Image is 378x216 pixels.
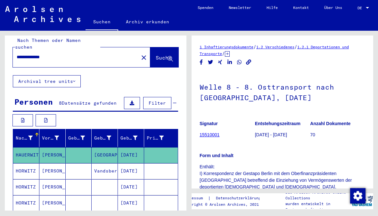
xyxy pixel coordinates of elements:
[285,189,350,201] p: Die Arolsen Archives Online-Collections
[118,163,144,179] mat-cell: [DATE]
[200,132,219,137] a: 15510001
[144,129,178,147] mat-header-cell: Prisoner #
[39,147,66,163] mat-cell: [PERSON_NAME]
[94,133,119,143] div: Geburt‏
[350,188,366,204] img: Zustimmung ändern
[120,133,145,143] div: Geburtsdatum
[59,100,62,106] span: 8
[92,147,118,163] mat-cell: [GEOGRAPHIC_DATA]
[200,72,365,111] h1: Welle 8 - 8. Osttransport nach [GEOGRAPHIC_DATA], [DATE]
[217,58,224,66] button: Share on Xing
[15,37,81,50] mat-label: Nach Themen oder Namen suchen
[310,132,365,138] p: 70
[357,6,365,10] span: DE
[86,14,118,31] a: Suchen
[13,147,39,163] mat-cell: HAUERWITZ
[39,195,66,211] mat-cell: [PERSON_NAME]
[137,51,150,64] button: Clear
[226,58,233,66] button: Share on LinkedIn
[140,54,148,61] mat-icon: close
[183,195,268,202] div: |
[14,96,53,108] div: Personen
[143,97,171,109] button: Filter
[245,58,252,66] button: Copy link
[255,132,310,138] p: [DATE] - [DATE]
[94,135,111,141] div: Geburt‏
[39,129,66,147] mat-header-cell: Vorname
[147,135,164,141] div: Prisoner #
[156,54,172,61] span: Suche
[5,6,80,22] img: Arolsen_neg.svg
[200,121,218,126] b: Signatur
[118,179,144,195] mat-cell: [DATE]
[350,188,365,203] div: Zustimmung ändern
[42,135,59,141] div: Vorname
[68,135,85,141] div: Geburtsname
[13,163,39,179] mat-cell: HORWITZ
[118,129,144,147] mat-header-cell: Geburtsdatum
[42,133,67,143] div: Vorname
[255,121,300,126] b: Entstehungszeitraum
[183,202,268,207] p: Copyright © Arolsen Archives, 2021
[68,133,93,143] div: Geburtsname
[13,75,81,87] button: Archival tree units
[183,195,208,202] a: Impressum
[198,58,205,66] button: Share on Facebook
[13,129,39,147] mat-header-cell: Nachname
[39,163,66,179] mat-cell: [PERSON_NAME]
[200,164,365,204] p: Enthält: I) Korrespondenz der Gestapo Berlin mit dem Oberfinanzpräsidenten [GEOGRAPHIC_DATA] betr...
[294,44,297,50] span: /
[118,14,177,29] a: Archiv erkunden
[285,201,350,212] p: wurden entwickelt in Partnerschaft mit
[13,195,39,211] mat-cell: HORWITZ
[92,129,118,147] mat-header-cell: Geburt‏
[200,153,234,158] b: Form und Inhalt
[66,129,92,147] mat-header-cell: Geburtsname
[118,195,144,211] mat-cell: [DATE]
[120,135,137,141] div: Geburtsdatum
[13,179,39,195] mat-cell: HORWITZ
[211,195,268,202] a: Datenschutzerklärung
[253,44,256,50] span: /
[16,133,41,143] div: Nachname
[150,47,178,67] button: Suche
[236,58,243,66] button: Share on WhatsApp
[207,58,214,66] button: Share on Twitter
[222,51,225,56] span: /
[39,179,66,195] mat-cell: [PERSON_NAME]
[200,44,253,49] a: 1 Inhaftierungsdokumente
[149,100,166,106] span: Filter
[62,100,117,106] span: Datensätze gefunden
[118,147,144,163] mat-cell: [DATE]
[147,133,172,143] div: Prisoner #
[92,163,118,179] mat-cell: Vandsberg
[256,44,294,49] a: 1.2 Verschiedenes
[16,135,33,141] div: Nachname
[310,121,350,126] b: Anzahl Dokumente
